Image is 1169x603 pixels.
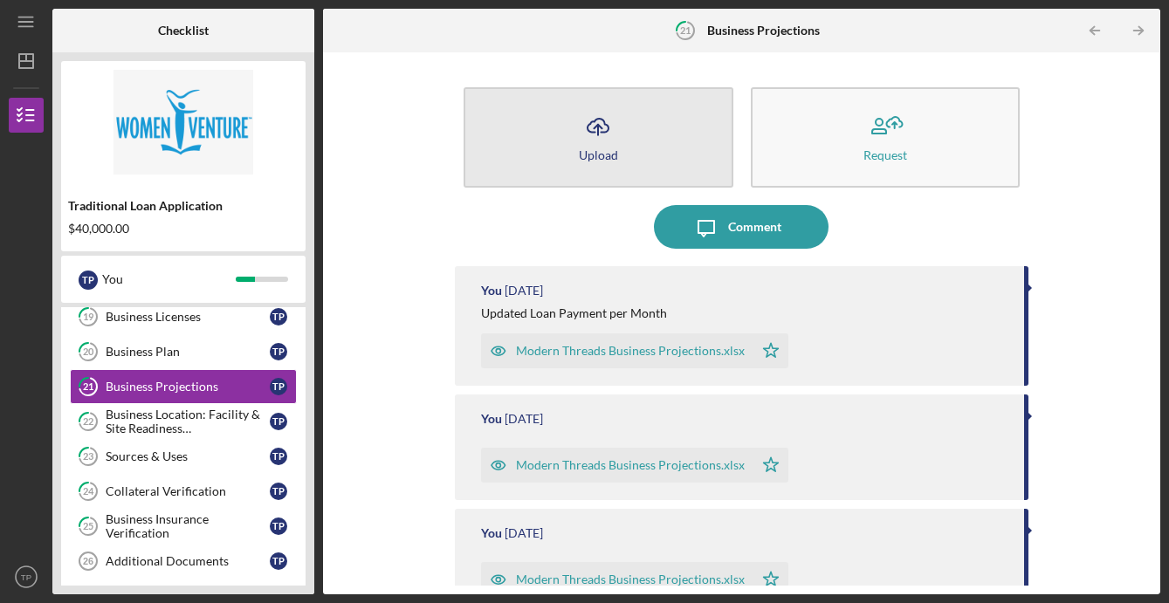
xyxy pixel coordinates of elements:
div: $40,000.00 [68,222,299,236]
a: 26Additional DocumentsTP [70,544,297,579]
tspan: 25 [83,521,93,532]
div: You [481,412,502,426]
div: Business Plan [106,345,270,359]
div: T P [270,378,287,395]
div: Comment [728,205,781,249]
a: 22Business Location: Facility & Site Readiness DocumentationTP [70,404,297,439]
tspan: 21 [83,381,93,393]
button: Modern Threads Business Projections.xlsx [481,562,788,597]
time: 2025-10-01 00:58 [505,284,543,298]
div: You [102,264,236,294]
img: Product logo [61,70,306,175]
div: You [481,526,502,540]
div: Sources & Uses [106,449,270,463]
a: 23Sources & UsesTP [70,439,297,474]
a: 19Business LicensesTP [70,299,297,334]
button: Request [751,87,1021,188]
button: Modern Threads Business Projections.xlsx [481,448,788,483]
button: TP [9,559,44,594]
div: Business Insurance Verification [106,512,270,540]
tspan: 22 [83,416,93,428]
tspan: 21 [680,24,691,36]
div: T P [270,343,287,360]
div: T P [270,413,287,430]
tspan: 20 [83,346,94,358]
div: Business Licenses [106,310,270,324]
div: Business Location: Facility & Site Readiness Documentation [106,408,270,435]
b: Checklist [158,24,209,38]
tspan: 23 [83,451,93,463]
div: Additional Documents [106,554,270,568]
div: Traditional Loan Application [68,199,299,213]
div: T P [79,271,98,290]
b: Business Projections [707,24,820,38]
div: T P [270,308,287,325]
button: Upload [464,87,733,188]
div: You [481,284,502,298]
div: Modern Threads Business Projections.xlsx [516,572,745,586]
a: 20Business PlanTP [70,334,297,369]
div: Request [863,148,907,161]
div: Collateral Verification [106,484,270,498]
button: Comment [654,205,829,249]
a: 21Business ProjectionsTP [70,369,297,404]
time: 2025-09-12 21:03 [505,526,543,540]
div: Business Projections [106,380,270,394]
a: 24Collateral VerificationTP [70,474,297,509]
div: T P [270,483,287,500]
text: TP [21,572,31,582]
div: Modern Threads Business Projections.xlsx [516,344,745,358]
time: 2025-10-01 00:47 [505,412,543,426]
tspan: 24 [83,486,94,497]
div: Upload [579,148,618,161]
div: T P [270,517,287,535]
div: Updated Loan Payment per Month [481,306,667,320]
a: 25Business Insurance VerificationTP [70,509,297,544]
button: Modern Threads Business Projections.xlsx [481,333,788,368]
tspan: 26 [83,556,93,566]
tspan: 19 [83,312,94,323]
div: T P [270,448,287,465]
div: T P [270,552,287,570]
div: Modern Threads Business Projections.xlsx [516,458,745,472]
